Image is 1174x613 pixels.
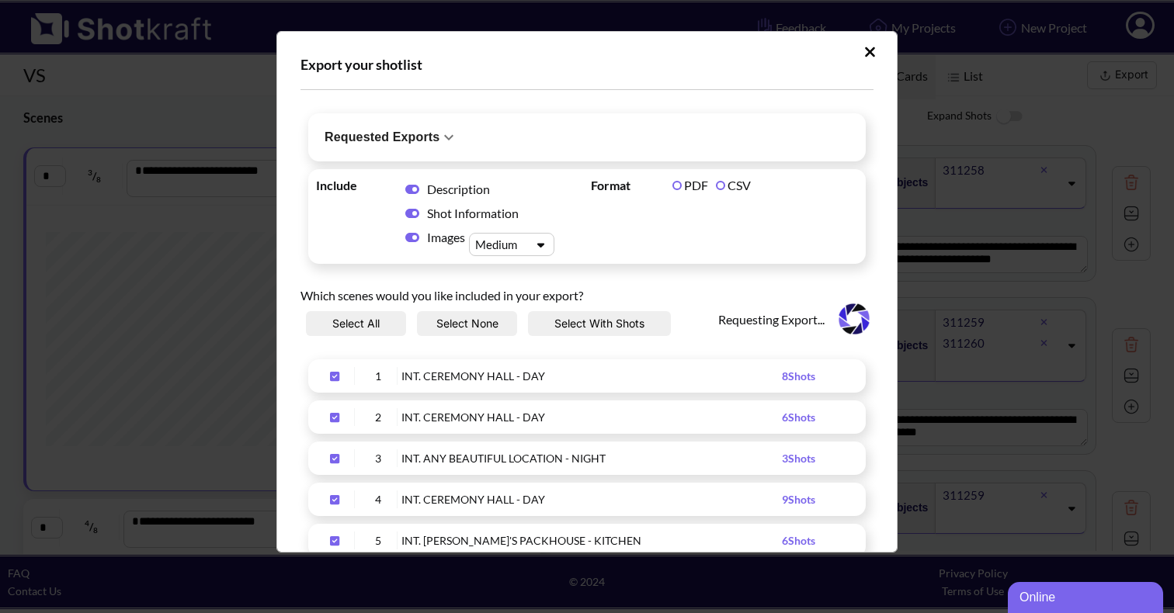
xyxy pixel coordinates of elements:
span: 3 Shots [782,452,815,465]
span: 6 Shots [782,410,815,424]
span: 6 Shots [782,534,815,547]
div: Upload Script [276,31,898,552]
div: Which scenes would you like included in your export? [300,272,874,311]
div: 1 [359,367,398,385]
span: Shot Information [427,206,519,220]
h6: Requested Exports [325,126,439,148]
div: INT. CEREMONY HALL - DAY [401,367,782,385]
span: Format [591,177,669,193]
span: 8 Shots [782,369,815,383]
span: 9 Shots [782,493,815,506]
div: Export your shotlist [300,55,874,74]
div: 2 [359,408,398,426]
iframe: chat widget [1008,579,1166,613]
span: Description [427,182,490,196]
div: INT. [PERSON_NAME]'S PACKHOUSE - KITCHEN [401,532,782,549]
label: PDF [672,178,708,192]
div: INT. CEREMONY HALL - DAY [401,408,782,426]
button: Select None [417,311,517,336]
button: Requested Exports [312,117,471,158]
div: INT. ANY BEAUTIFUL LOCATION - NIGHT [401,449,782,467]
div: Requesting Export... [718,311,874,352]
button: Select All [306,311,406,336]
button: Select With Shots [528,311,671,336]
span: Images [427,229,469,245]
div: 5 [359,532,398,549]
label: CSV [716,178,751,192]
div: 3 [359,449,398,467]
img: Loading.. [835,300,874,338]
span: Include [316,177,394,193]
div: 4 [359,490,398,508]
div: INT. CEREMONY HALL - DAY [401,490,782,508]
